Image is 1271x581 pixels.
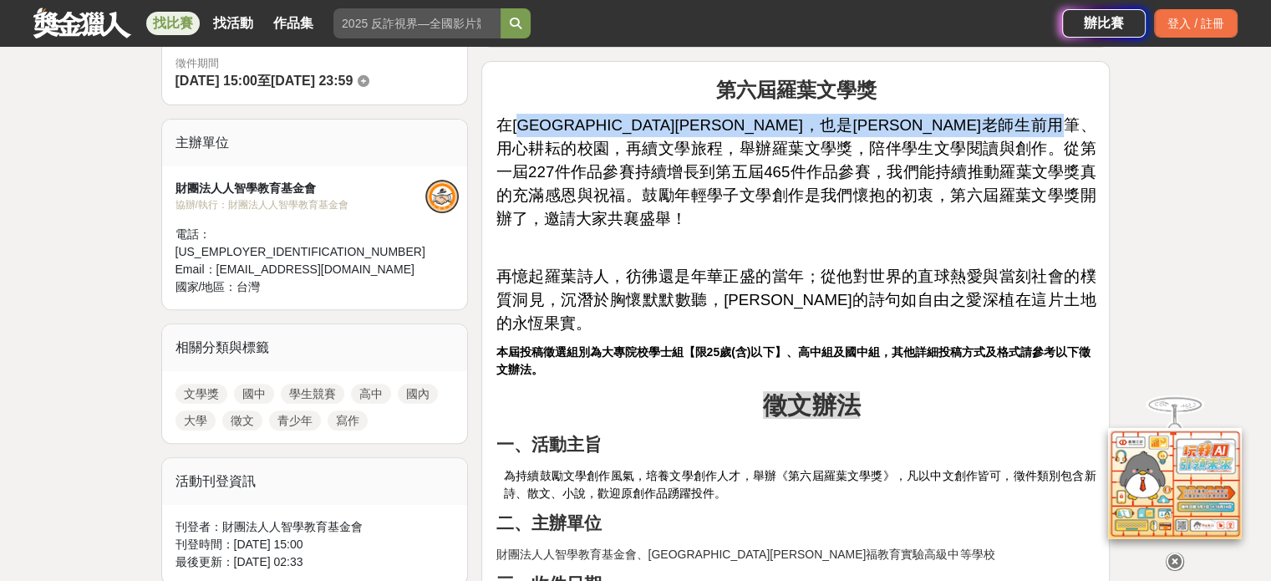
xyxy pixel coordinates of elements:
strong: 二、主辦單位 [496,513,601,533]
span: 在[GEOGRAPHIC_DATA][PERSON_NAME]，也是[PERSON_NAME]老師生前用筆、用心耕耘的校園，再續文學旅程，舉辦羅葉文學獎，陪伴學生文學閱讀與創作。從第一屆227件... [496,116,1096,227]
a: 學生競賽 [281,384,344,404]
div: 財團法人人智學教育基金會 [175,180,425,197]
a: 青少年 [269,410,321,431]
div: Email： [EMAIL_ADDRESS][DOMAIN_NAME] [175,261,425,278]
span: 徵件期間 [175,57,219,69]
div: 相關分類與標籤 [162,324,468,371]
span: 為持續鼓勵文學創作風氣，培養文學創作人才，舉辦《第六屆羅葉文學獎》，凡以中文創作皆可，徵件類別包含新詩、散文、小說，歡迎原創作品踴躍投件。 [504,469,1096,500]
span: [DATE] 15:00 [175,74,257,88]
a: 大學 [175,410,216,431]
span: [DATE] 23:59 [271,74,353,88]
p: 財團法人人智學教育基金會、[GEOGRAPHIC_DATA][PERSON_NAME]福教育實驗高級中等學校 [496,546,1096,563]
strong: 徵文辦法 [763,391,860,419]
a: 寫作 [328,410,368,431]
a: 文學獎 [175,384,227,404]
div: 刊登時間： [DATE] 15:00 [175,536,455,553]
div: 活動刊登資訊 [162,458,468,505]
span: 再憶起羅葉詩人，彷彿還是年華正盛的當年；從他對世界的直球熱愛與當刻社會的樸質洞見，沉潛於胸懷默默數聽，[PERSON_NAME]的詩句如自由之愛深植在這片土地的永恆果實。 [496,268,1096,332]
strong: 本屆投稿徵選組別為大專院校學士組【限25歲(含)以下】、高中組及國中組，其他詳細投稿方式及格式請參考以下徵文辦法。 [496,345,1090,376]
div: 主辦單位 [162,120,468,166]
strong: 第六屆羅葉文學獎 [715,79,876,101]
a: 高中 [351,384,391,404]
div: 協辦/執行： 財團法人人智學教育基金會 [175,197,425,212]
a: 辦比賽 [1062,9,1146,38]
div: 刊登者： 財團法人人智學教育基金會 [175,518,455,536]
a: 徵文 [222,410,262,431]
a: 作品集 [267,12,320,35]
div: 最後更新： [DATE] 02:33 [175,553,455,571]
a: 國中 [234,384,274,404]
a: 找活動 [206,12,260,35]
span: 至 [257,74,271,88]
img: d2146d9a-e6f6-4337-9592-8cefde37ba6b.png [1108,416,1242,527]
input: 2025 反詐視界—全國影片競賽 [333,8,501,38]
strong: 一、活動主旨 [496,435,601,455]
div: 登入 / 註冊 [1154,9,1238,38]
a: 國內 [398,384,438,404]
a: 找比賽 [146,12,200,35]
span: 台灣 [236,280,260,293]
span: 國家/地區： [175,280,237,293]
div: 電話： [US_EMPLOYER_IDENTIFICATION_NUMBER] [175,226,425,261]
